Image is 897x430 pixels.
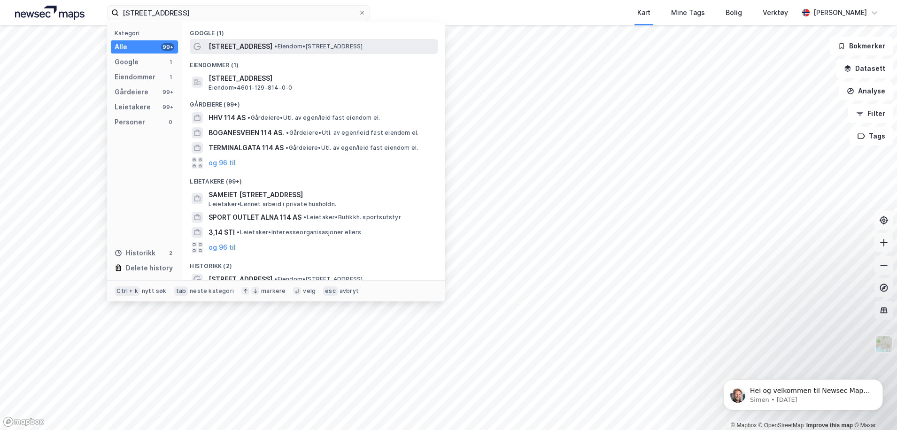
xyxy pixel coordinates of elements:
span: [STREET_ADDRESS] [209,73,434,84]
button: Tags [850,127,893,146]
span: Eiendom • [STREET_ADDRESS] [274,43,363,50]
div: Leietakere [115,101,151,113]
span: [STREET_ADDRESS] [209,41,272,52]
div: Ctrl + k [115,286,140,296]
span: Eiendom • [STREET_ADDRESS] [274,276,363,283]
input: Søk på adresse, matrikkel, gårdeiere, leietakere eller personer [119,6,358,20]
div: Verktøy [763,7,788,18]
a: OpenStreetMap [758,422,804,429]
button: Filter [848,104,893,123]
div: esc [323,286,338,296]
div: Historikk [115,247,155,259]
span: • [237,229,240,236]
div: Eiendommer [115,71,155,83]
div: Leietakere (99+) [182,170,445,187]
span: Leietaker • Interesseorganisasjoner ellers [237,229,361,236]
div: nytt søk [142,287,167,295]
span: • [274,43,277,50]
span: [STREET_ADDRESS] [209,274,272,285]
div: Personer [115,116,145,128]
span: Leietaker • Lønnet arbeid i private husholdn. [209,200,336,208]
span: • [247,114,250,121]
span: BOGANESVEIEN 114 AS. [209,127,284,138]
iframe: Intercom notifications message [709,360,897,425]
div: tab [174,286,188,296]
div: 99+ [161,103,174,111]
button: Datasett [836,59,893,78]
div: Google [115,56,139,68]
span: TERMINALGATA 114 AS [209,142,284,154]
div: [PERSON_NAME] [813,7,867,18]
span: HHV 114 AS [209,112,246,123]
img: logo.a4113a55bc3d86da70a041830d287a7e.svg [15,6,85,20]
button: Analyse [839,82,893,100]
div: Bolig [726,7,742,18]
span: • [286,144,288,151]
a: Mapbox homepage [3,416,44,427]
a: Mapbox [731,422,757,429]
div: markere [261,287,286,295]
div: 1 [167,73,174,81]
span: • [303,214,306,221]
button: og 96 til [209,242,236,253]
div: 99+ [161,43,174,51]
div: Kart [637,7,650,18]
span: Eiendom • 4601-129-814-0-0 [209,84,292,92]
span: Leietaker • Butikkh. sportsutstyr [303,214,401,221]
span: Gårdeiere • Utl. av egen/leid fast eiendom el. [286,129,418,137]
div: neste kategori [190,287,234,295]
div: 1 [167,58,174,66]
div: Historikk (2) [182,255,445,272]
div: Google (1) [182,22,445,39]
span: • [274,276,277,283]
img: Z [875,335,893,353]
button: Bokmerker [830,37,893,55]
div: 0 [167,118,174,126]
span: 3,14 STI [209,227,235,238]
span: SAMEIET [STREET_ADDRESS] [209,189,434,200]
div: 2 [167,249,174,257]
div: Alle [115,41,127,53]
span: Gårdeiere • Utl. av egen/leid fast eiendom el. [247,114,380,122]
div: avbryt [340,287,359,295]
div: Gårdeiere (99+) [182,93,445,110]
div: Mine Tags [671,7,705,18]
div: Delete history [126,262,173,274]
div: Kategori [115,30,178,37]
a: Improve this map [806,422,853,429]
div: velg [303,287,316,295]
span: Gårdeiere • Utl. av egen/leid fast eiendom el. [286,144,418,152]
button: og 96 til [209,157,236,169]
div: 99+ [161,88,174,96]
span: SPORT OUTLET ALNA 114 AS [209,212,302,223]
div: Eiendommer (1) [182,54,445,71]
div: Gårdeiere [115,86,148,98]
span: • [286,129,289,136]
